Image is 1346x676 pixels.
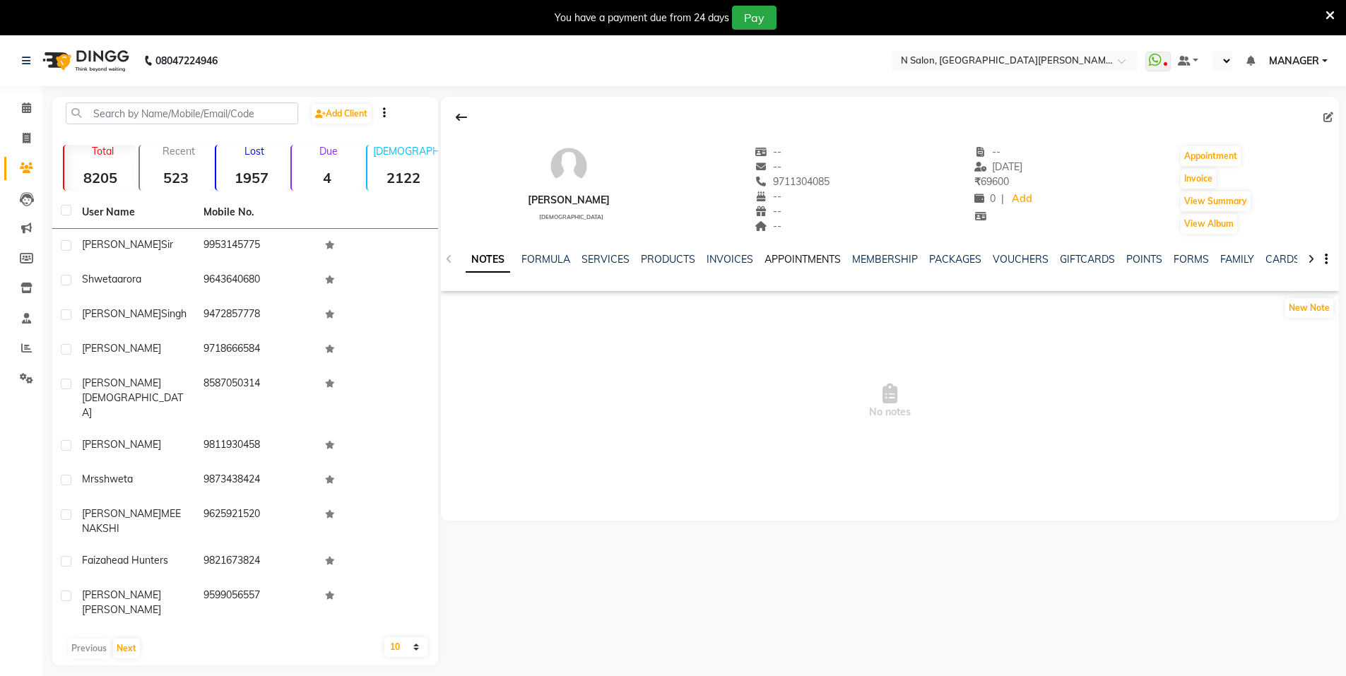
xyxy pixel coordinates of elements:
[161,307,187,320] span: singh
[155,41,218,81] b: 08047224946
[1126,253,1162,266] a: POINTS
[195,263,317,298] td: 9643640680
[548,145,590,187] img: avatar
[82,376,161,389] span: [PERSON_NAME]
[195,196,317,229] th: Mobile No.
[195,429,317,463] td: 9811930458
[82,588,161,601] span: [PERSON_NAME]
[852,253,918,266] a: MEMBERSHIP
[195,229,317,263] td: 9953145775
[974,146,1001,158] span: --
[216,169,288,186] strong: 1957
[70,145,136,158] p: Total
[441,331,1339,472] span: No notes
[707,253,753,266] a: INVOICES
[64,169,136,186] strong: 8205
[974,160,1023,173] span: [DATE]
[1060,253,1115,266] a: GIFTCARDS
[1181,169,1216,189] button: Invoice
[106,554,168,567] span: head hunters
[555,11,729,25] div: You have a payment due from 24 days
[1010,189,1034,209] a: Add
[82,473,99,485] span: Mrs
[1001,191,1004,206] span: |
[312,104,371,124] a: Add Client
[447,104,476,131] div: Back to Client
[1181,191,1251,211] button: View Summary
[82,307,161,320] span: [PERSON_NAME]
[146,145,211,158] p: Recent
[82,238,161,251] span: [PERSON_NAME]
[1220,253,1254,266] a: FAMILY
[140,169,211,186] strong: 523
[99,473,133,485] span: shweta
[1181,146,1241,166] button: Appointment
[1265,253,1300,266] a: CARDS
[528,193,610,208] div: [PERSON_NAME]
[195,367,317,429] td: 8587050314
[732,6,777,30] button: Pay
[755,205,781,218] span: --
[195,579,317,626] td: 9599056557
[66,102,298,124] input: Search by Name/Mobile/Email/Code
[82,342,161,355] span: [PERSON_NAME]
[929,253,981,266] a: PACKAGES
[755,160,781,173] span: --
[755,146,781,158] span: --
[292,169,363,186] strong: 4
[161,238,173,251] span: sir
[466,247,510,273] a: NOTES
[36,41,133,81] img: logo
[641,253,695,266] a: PRODUCTS
[755,220,781,232] span: --
[764,253,841,266] a: APPOINTMENTS
[82,507,161,520] span: [PERSON_NAME]
[539,213,603,220] span: [DEMOGRAPHIC_DATA]
[195,498,317,545] td: 9625921520
[82,438,161,451] span: [PERSON_NAME]
[82,273,117,285] span: shweta
[755,175,830,188] span: 9711304085
[373,145,439,158] p: [DEMOGRAPHIC_DATA]
[195,333,317,367] td: 9718666584
[195,298,317,333] td: 9472857778
[82,554,106,567] span: faiza
[367,169,439,186] strong: 2122
[73,196,195,229] th: User Name
[1181,214,1237,234] button: View Album
[521,253,570,266] a: FORMULA
[1269,54,1319,69] span: MANAGER
[582,253,630,266] a: SERVICES
[195,463,317,498] td: 9873438424
[117,273,141,285] span: arora
[1285,298,1333,318] button: New Note
[295,145,363,158] p: Due
[82,603,161,616] span: [PERSON_NAME]
[755,190,781,203] span: --
[195,545,317,579] td: 9821673824
[222,145,288,158] p: Lost
[993,253,1049,266] a: VOUCHERS
[113,639,140,658] button: Next
[82,391,183,419] span: [DEMOGRAPHIC_DATA]
[1174,253,1209,266] a: FORMS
